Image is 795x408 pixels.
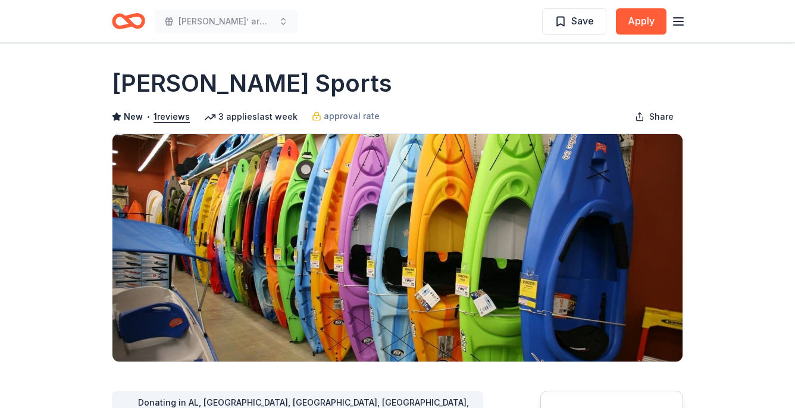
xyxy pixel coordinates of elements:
[625,105,683,129] button: Share
[155,10,298,33] button: [PERSON_NAME]’ army first fundraiser
[112,67,392,100] h1: [PERSON_NAME] Sports
[146,112,151,122] span: •
[542,8,606,35] button: Save
[112,7,145,35] a: Home
[154,110,190,124] button: 1reviews
[616,8,666,35] button: Apply
[179,14,274,29] span: [PERSON_NAME]’ army first fundraiser
[112,134,683,362] img: Image for Dunham's Sports
[324,109,380,123] span: approval rate
[204,110,298,124] div: 3 applies last week
[312,109,380,123] a: approval rate
[124,110,143,124] span: New
[571,13,594,29] span: Save
[649,110,674,124] span: Share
